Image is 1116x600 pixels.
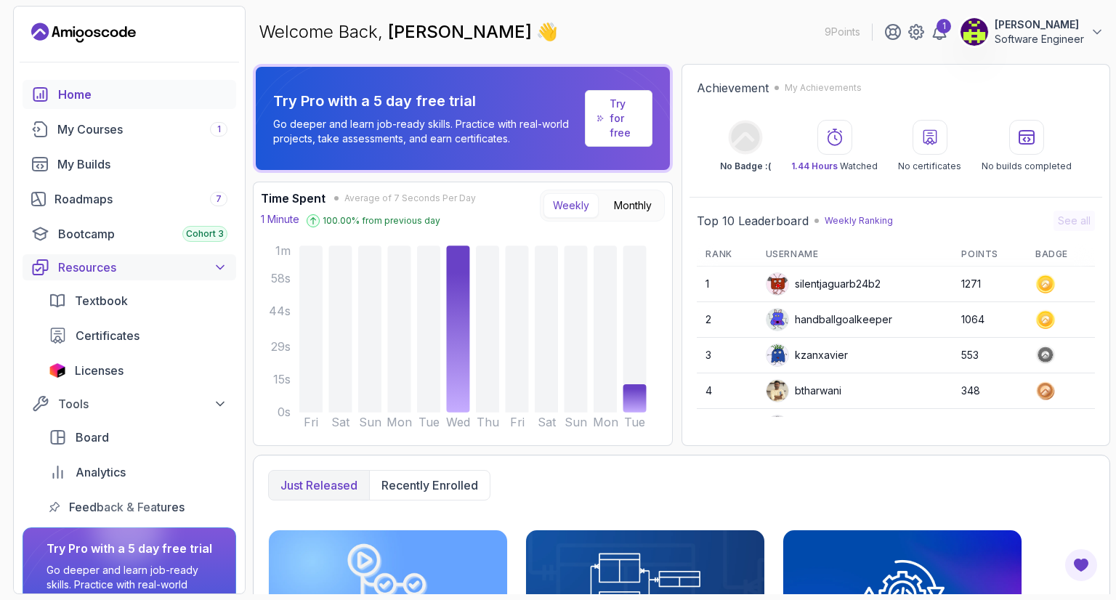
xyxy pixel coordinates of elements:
[697,267,756,302] td: 1
[791,161,838,171] span: 1.44 Hours
[216,193,222,205] span: 7
[446,415,470,429] tspan: Wed
[76,463,126,481] span: Analytics
[697,338,756,373] td: 3
[697,212,809,230] h2: Top 10 Leaderboard
[261,212,299,227] p: 1 Minute
[604,193,661,218] button: Monthly
[273,117,579,146] p: Go deeper and learn job-ready skills. Practice with real-world projects, take assessments, and ea...
[369,471,490,500] button: Recently enrolled
[995,32,1084,46] p: Software Engineer
[767,344,788,366] img: default monster avatar
[23,115,236,144] a: courses
[825,25,860,39] p: 9 Points
[75,292,128,309] span: Textbook
[23,150,236,179] a: builds
[49,363,66,378] img: jetbrains icon
[259,20,558,44] p: Welcome Back,
[40,492,236,522] a: feedback
[510,415,525,429] tspan: Fri
[344,192,476,204] span: Average of 7 Seconds Per Day
[995,17,1084,32] p: [PERSON_NAME]
[766,344,848,367] div: kzanxavier
[388,21,536,42] span: [PERSON_NAME]
[953,267,1027,302] td: 1271
[766,379,841,402] div: btharwani
[766,272,881,296] div: silentjaguarb24b2
[387,415,412,429] tspan: Mon
[697,302,756,338] td: 2
[767,273,788,295] img: default monster avatar
[898,161,961,172] p: No certificates
[273,373,291,386] tspan: 15s
[57,121,227,138] div: My Courses
[543,193,599,218] button: Weekly
[58,395,227,413] div: Tools
[57,155,227,173] div: My Builds
[697,373,756,409] td: 4
[23,391,236,417] button: Tools
[767,415,788,437] img: default monster avatar
[825,215,893,227] p: Weekly Ranking
[697,409,756,445] td: 5
[953,243,1027,267] th: Points
[937,19,951,33] div: 1
[31,21,136,44] a: Landing page
[953,302,1027,338] td: 1064
[275,244,291,258] tspan: 1m
[766,308,892,331] div: handballgoalkeeper
[58,86,227,103] div: Home
[76,327,139,344] span: Certificates
[1054,211,1095,231] button: See all
[961,18,988,46] img: user profile image
[757,243,953,267] th: Username
[697,243,756,267] th: Rank
[40,356,236,385] a: licenses
[982,161,1072,172] p: No builds completed
[271,340,291,354] tspan: 29s
[54,190,227,208] div: Roadmaps
[1064,548,1099,583] button: Open Feedback Button
[186,228,224,240] span: Cohort 3
[271,272,291,285] tspan: 58s
[720,161,771,172] p: No Badge :(
[785,82,862,94] p: My Achievements
[1027,243,1095,267] th: Badge
[953,338,1027,373] td: 553
[331,415,350,429] tspan: Sat
[931,23,948,41] a: 1
[40,321,236,350] a: certificates
[75,362,124,379] span: Licenses
[76,429,109,446] span: Board
[23,185,236,214] a: roadmaps
[280,477,357,494] p: Just released
[477,415,499,429] tspan: Thu
[323,215,440,227] p: 100.00 % from previous day
[69,498,185,516] span: Feedback & Features
[273,91,579,111] p: Try Pro with a 5 day free trial
[269,471,369,500] button: Just released
[697,79,769,97] h2: Achievement
[953,373,1027,409] td: 348
[791,161,878,172] p: Watched
[960,17,1104,46] button: user profile image[PERSON_NAME]Software Engineer
[40,286,236,315] a: textbook
[953,409,1027,445] td: 308
[40,423,236,452] a: board
[58,225,227,243] div: Bootcamp
[766,415,828,438] div: jvxdev
[418,415,440,429] tspan: Tue
[23,254,236,280] button: Resources
[585,90,652,147] a: Try for free
[58,259,227,276] div: Resources
[610,97,640,140] a: Try for free
[359,415,381,429] tspan: Sun
[593,415,618,429] tspan: Mon
[767,309,788,331] img: default monster avatar
[269,304,291,318] tspan: 44s
[304,415,318,429] tspan: Fri
[767,380,788,402] img: user profile image
[40,458,236,487] a: analytics
[23,219,236,248] a: bootcamp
